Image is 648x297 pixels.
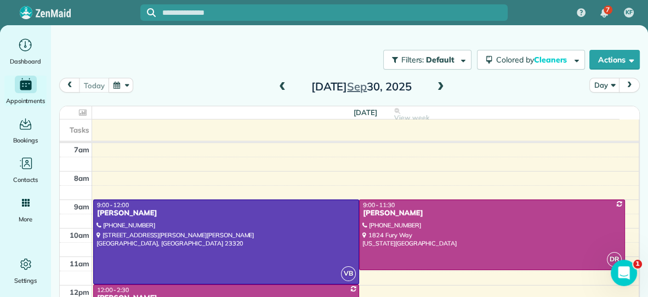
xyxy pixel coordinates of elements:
span: Tasks [70,125,89,134]
button: Actions [589,50,640,70]
button: prev [59,78,80,93]
iframe: Intercom live chat [611,260,637,286]
button: Filters: Default [383,50,471,70]
a: Bookings [4,115,47,146]
a: Dashboard [4,36,47,67]
span: 9:00 - 11:30 [363,201,395,209]
a: Appointments [4,76,47,106]
span: Contacts [13,174,38,185]
span: Sep [347,79,367,93]
span: View week [394,113,429,122]
span: 12:00 - 2:30 [97,286,129,294]
span: Dashboard [10,56,41,67]
button: next [619,78,640,93]
span: [DATE] [354,108,377,117]
span: 9:00 - 12:00 [97,201,129,209]
div: [PERSON_NAME] [96,209,356,218]
div: [PERSON_NAME] [362,209,622,218]
span: VB [341,266,356,281]
span: 9am [74,202,89,211]
span: 12pm [70,288,89,296]
span: Filters: [401,55,424,65]
a: Filters: Default [378,50,471,70]
span: Settings [14,275,37,286]
a: Settings [4,255,47,286]
span: 7 [606,5,610,14]
span: Default [426,55,455,65]
span: KF [626,8,633,17]
span: DR [607,252,622,267]
svg: Focus search [147,8,156,17]
span: Cleaners [534,55,569,65]
span: 10am [70,231,89,239]
span: Colored by [496,55,571,65]
span: Bookings [13,135,38,146]
button: Colored byCleaners [477,50,585,70]
span: More [19,214,32,225]
span: 7am [74,145,89,154]
a: Contacts [4,155,47,185]
button: Day [589,78,619,93]
h2: [DATE] 30, 2025 [293,81,430,93]
span: Appointments [6,95,46,106]
span: 1 [633,260,642,269]
button: Focus search [140,8,156,17]
span: 11am [70,259,89,268]
span: 8am [74,174,89,182]
button: today [79,78,109,93]
div: 7 unread notifications [593,1,616,25]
